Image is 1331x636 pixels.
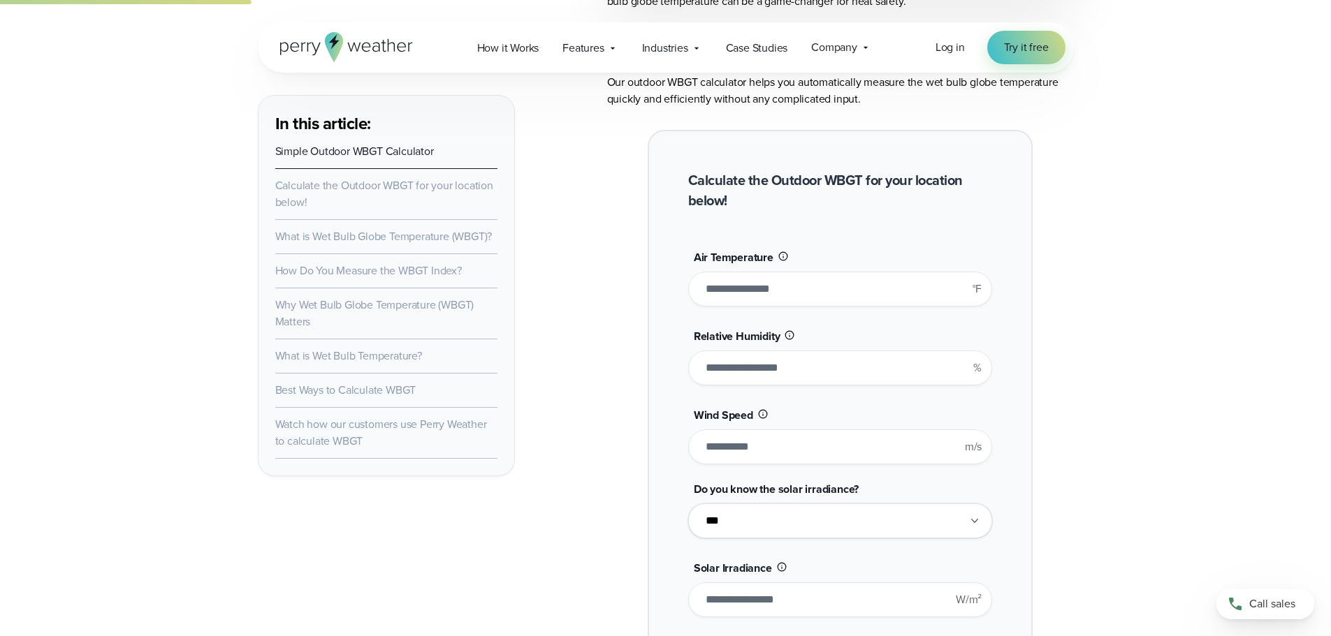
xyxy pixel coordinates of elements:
a: Why Wet Bulb Globe Temperature (WBGT) Matters [275,297,474,330]
h3: In this article: [275,112,497,135]
a: Case Studies [714,34,800,62]
h2: Calculate the Outdoor WBGT for your location below! [688,170,992,211]
a: Simple Outdoor WBGT Calculator [275,143,434,159]
a: Try it free [987,31,1065,64]
a: Watch how our customers use Perry Weather to calculate WBGT [275,416,487,449]
span: Solar Irradiance [694,560,772,576]
span: Industries [642,40,688,57]
span: Air Temperature [694,249,773,265]
a: Call sales [1216,589,1314,619]
a: How it Works [465,34,551,62]
span: Case Studies [726,40,788,57]
a: Best Ways to Calculate WBGT [275,382,416,398]
a: Log in [936,39,965,56]
span: Try it free [1004,39,1049,56]
a: What is Wet Bulb Temperature? [275,348,422,364]
span: Call sales [1249,596,1295,612]
a: How Do You Measure the WBGT Index? [275,262,462,279]
p: Our outdoor WBGT calculator helps you automatically measure the wet bulb globe temperature quickl... [607,74,1074,108]
span: Do you know the solar irradiance? [694,481,859,497]
span: How it Works [477,40,539,57]
span: Features [562,40,604,57]
span: Log in [936,39,965,55]
span: Company [811,39,857,56]
span: Wind Speed [694,407,753,423]
a: Calculate the Outdoor WBGT for your location below! [275,177,493,210]
span: Relative Humidity [694,328,780,344]
a: What is Wet Bulb Globe Temperature (WBGT)? [275,228,493,244]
